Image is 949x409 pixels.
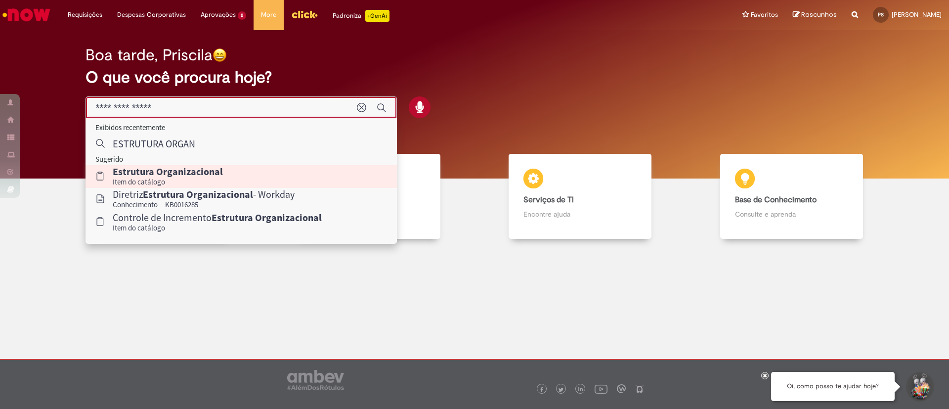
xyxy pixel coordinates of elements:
[523,209,637,219] p: Encontre ajuda
[771,372,895,401] div: Oi, como posso te ajudar hoje?
[523,195,574,205] b: Serviços de TI
[291,7,318,22] img: click_logo_yellow_360x200.png
[474,154,686,239] a: Serviços de TI Encontre ajuda
[559,387,563,392] img: logo_footer_twitter.png
[238,11,246,20] span: 2
[892,10,942,19] span: [PERSON_NAME]
[878,11,884,18] span: PS
[117,10,186,20] span: Despesas Corporativas
[793,10,837,20] a: Rascunhos
[86,46,213,64] h2: Boa tarde, Priscila
[617,384,626,393] img: logo_footer_workplace.png
[68,10,102,20] span: Requisições
[201,10,236,20] span: Aprovações
[287,370,344,390] img: logo_footer_ambev_rotulo_gray.png
[261,10,276,20] span: More
[1,5,52,25] img: ServiceNow
[365,10,389,22] p: +GenAi
[595,382,607,395] img: logo_footer_youtube.png
[751,10,778,20] span: Favoritos
[905,372,934,402] button: Iniciar Conversa de Suporte
[86,69,864,86] h2: O que você procura hoje?
[578,387,583,393] img: logo_footer_linkedin.png
[333,10,389,22] div: Padroniza
[686,154,898,239] a: Base de Conhecimento Consulte e aprenda
[539,387,544,392] img: logo_footer_facebook.png
[801,10,837,19] span: Rascunhos
[213,48,227,62] img: happy-face.png
[635,384,644,393] img: logo_footer_naosei.png
[52,154,263,239] a: Tirar dúvidas Tirar dúvidas com Lupi Assist e Gen Ai
[735,195,817,205] b: Base de Conhecimento
[735,209,848,219] p: Consulte e aprenda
